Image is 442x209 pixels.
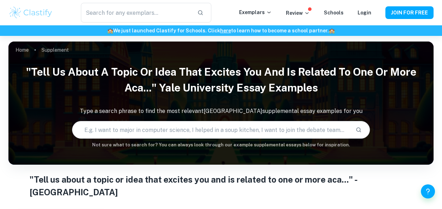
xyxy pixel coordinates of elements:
p: Review [286,9,310,17]
h6: We just launched Clastify for Schools. Click to learn how to become a school partner. [1,27,441,34]
h1: "Tell us about a topic or idea that excites you and is related to one or more aca..." - [GEOGRAPH... [30,173,412,198]
button: JOIN FOR FREE [385,6,434,19]
p: Type a search phrase to find the most relevant [GEOGRAPHIC_DATA] supplemental essay examples for you [8,107,434,115]
button: Search [353,124,365,136]
a: Login [358,10,371,15]
h6: Not sure what to search for? You can always look through our example supplemental essays below fo... [8,141,434,148]
img: Clastify logo [8,6,53,20]
p: Supplement [41,46,69,54]
input: Search for any exemplars... [81,3,191,23]
input: E.g. I want to major in computer science, I helped in a soup kitchen, I want to join the debate t... [72,120,350,140]
a: Schools [324,10,344,15]
p: Exemplars [239,8,272,16]
span: 🏫 [107,28,113,33]
h1: "Tell us about a topic or idea that excites you and is related to one or more aca..." Yale Univer... [8,61,434,99]
span: 🏫 [329,28,335,33]
button: Help and Feedback [421,184,435,198]
a: here [220,28,231,33]
a: Home [15,45,29,55]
